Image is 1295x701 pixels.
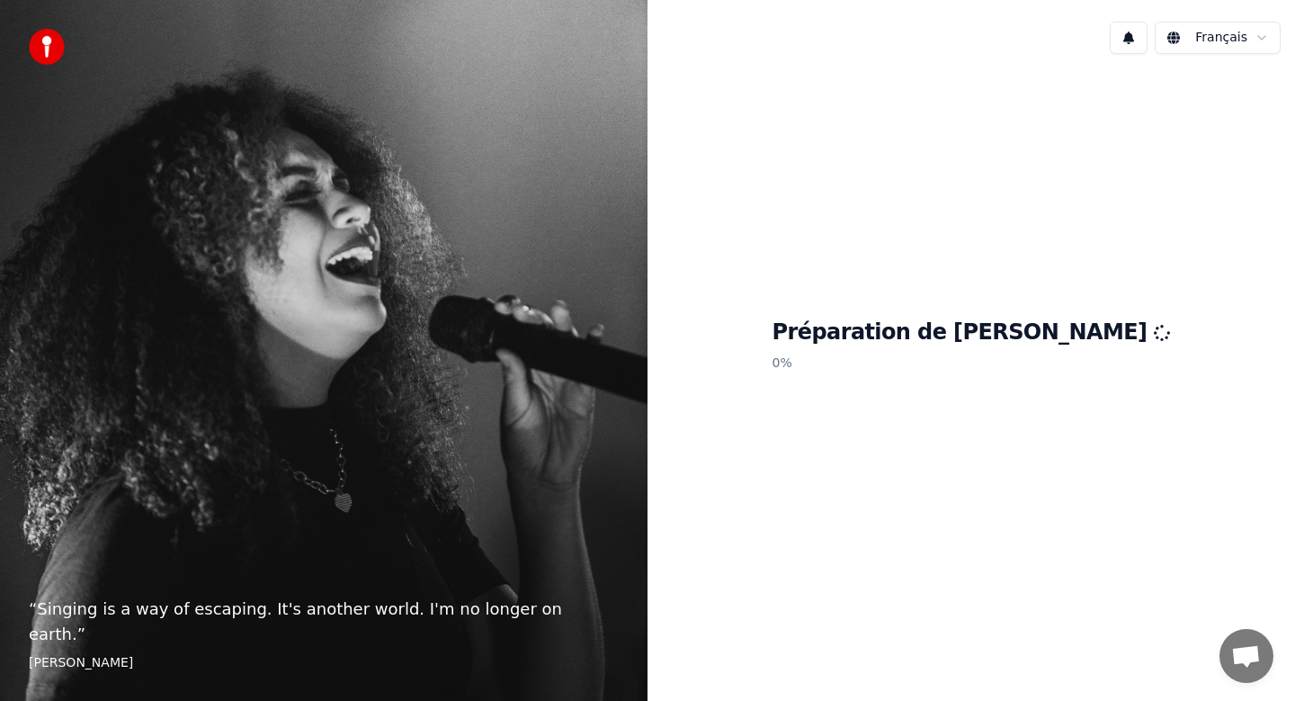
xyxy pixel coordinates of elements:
footer: [PERSON_NAME] [29,654,619,672]
img: youka [29,29,65,65]
div: Ouvrir le chat [1219,629,1273,683]
p: 0 % [773,347,1171,380]
p: “ Singing is a way of escaping. It's another world. I'm no longer on earth. ” [29,597,619,647]
h1: Préparation de [PERSON_NAME] [773,319,1171,347]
